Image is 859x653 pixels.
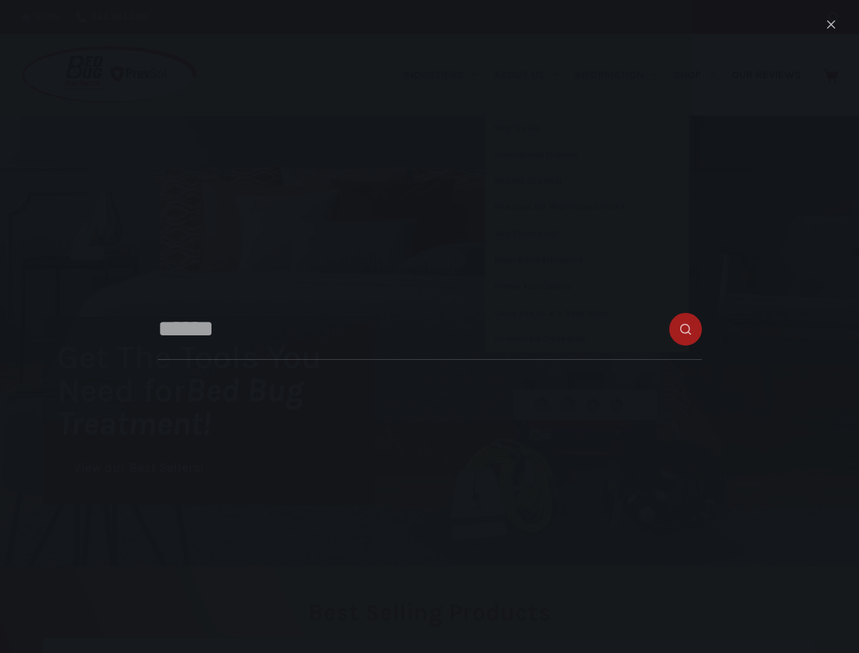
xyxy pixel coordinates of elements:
a: Partner Associations [485,274,689,300]
button: Search [828,12,839,22]
a: About Us [485,34,566,116]
a: Our Reviews [723,34,809,116]
h2: Best Selling Products [43,601,816,624]
a: Industries [394,34,485,116]
a: View our Best Sellers! [57,454,220,483]
h1: Get The Tools You Need for [57,340,374,440]
button: Open LiveChat chat widget [11,5,52,46]
span: View our Best Sellers! [73,462,204,475]
a: Major Brand Affiliations [485,248,689,273]
img: Prevsol/Bed Bug Heat Doctor [20,45,199,105]
a: Government Credentials [485,326,689,352]
a: Shop [666,34,723,116]
a: Come See Us at a Trade Show [485,301,689,326]
a: Information [567,34,666,116]
nav: Primary [394,34,809,116]
a: Why Choose Us? [485,221,689,247]
a: Why We Use Heat [485,169,689,195]
a: Commitment to Green [485,142,689,168]
a: How Does the Heat Process Work? [485,195,689,220]
a: Who We Are [485,116,689,141]
i: Bed Bug Treatment! [57,371,303,443]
